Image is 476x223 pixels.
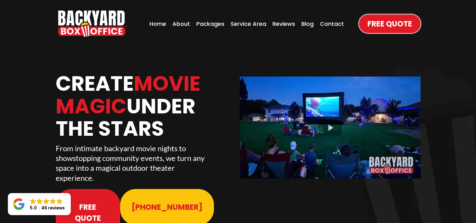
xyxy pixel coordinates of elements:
[56,173,224,183] p: experience.
[56,72,237,140] h1: Create Under The Stars
[58,10,127,37] img: Backyard Box Office
[367,18,412,29] span: Free Quote
[359,14,421,33] a: Free Quote
[229,18,268,30] a: Service Area
[300,18,316,30] a: Blog
[148,18,168,30] a: Home
[318,18,346,30] a: Contact
[194,18,226,30] a: Packages
[58,10,127,37] a: https://www.backyardboxoffice.com
[271,18,297,30] a: Reviews
[132,202,203,213] span: [PHONE_NUMBER]
[171,18,192,30] a: About
[56,69,200,121] span: Movie Magic
[8,193,71,215] a: Close GoogleGoogleGoogleGoogleGoogle 5.046 reviews
[56,143,224,173] p: From intimate backyard movie nights to showstopping community events, we turn any space into a ma...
